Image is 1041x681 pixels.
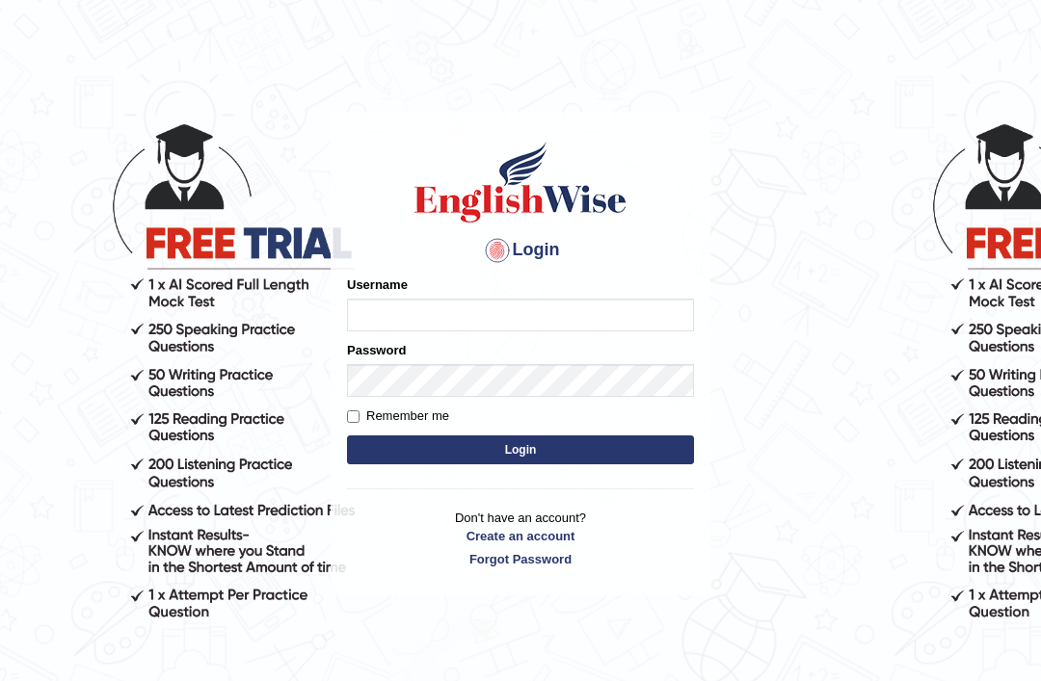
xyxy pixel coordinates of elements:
img: Logo of English Wise sign in for intelligent practice with AI [411,139,630,225]
label: Password [347,341,406,359]
label: Remember me [347,406,449,426]
h4: Login [347,235,694,266]
a: Forgot Password [347,550,694,568]
input: Remember me [347,410,360,423]
label: Username [347,275,408,294]
p: Don't have an account? [347,509,694,568]
button: Login [347,435,694,464]
a: Create an account [347,527,694,545]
